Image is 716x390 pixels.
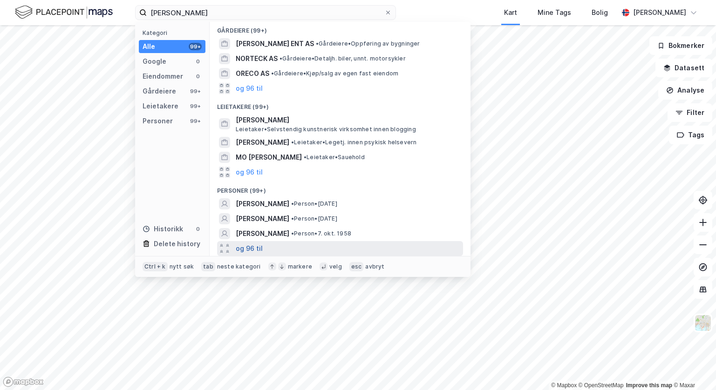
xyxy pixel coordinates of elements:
span: MO [PERSON_NAME] [236,152,302,163]
a: Improve this map [626,382,672,389]
span: • [271,70,274,77]
button: Tags [669,126,712,144]
span: Leietaker • Legetj. innen psykisk helsevern [291,139,416,146]
div: Bolig [592,7,608,18]
span: Leietaker • Selvstendig kunstnerisk virksomhet innen blogging [236,126,416,133]
div: markere [288,263,312,270]
a: Mapbox [551,382,577,389]
div: Leietakere [143,101,178,112]
span: Gårdeiere • Kjøp/salg av egen fast eiendom [271,70,398,77]
iframe: Chat Widget [669,345,716,390]
span: [PERSON_NAME] [236,114,459,126]
a: Mapbox homepage [3,377,44,387]
div: Gårdeiere (99+) [210,20,471,36]
div: 0 [194,225,202,233]
div: Alle [143,41,155,52]
span: NORTECK AS [236,53,278,64]
div: Kart [504,7,517,18]
span: • [280,55,282,62]
div: Delete history [154,238,200,249]
span: • [316,40,319,47]
div: 99+ [189,43,202,50]
div: Leietakere (99+) [210,96,471,113]
span: [PERSON_NAME] [236,137,289,148]
button: Bokmerker [649,36,712,55]
span: [PERSON_NAME] ENT AS [236,38,314,49]
span: Person • [DATE] [291,215,337,222]
button: og 96 til [236,83,263,94]
img: logo.f888ab2527a4732fd821a326f86c7f29.svg [15,4,113,20]
span: Person • [DATE] [291,200,337,208]
div: Google [143,56,166,67]
button: Analyse [658,81,712,100]
div: nytt søk [170,263,194,270]
div: Personer (99+) [210,180,471,196]
span: [PERSON_NAME] [236,213,289,224]
span: • [291,200,294,207]
span: • [304,154,307,161]
div: 0 [194,58,202,65]
span: • [291,215,294,222]
div: 99+ [189,87,202,95]
div: 99+ [189,117,202,125]
div: Eiendommer [143,71,183,82]
span: ORECO AS [236,68,269,79]
span: • [291,139,294,146]
button: og 96 til [236,167,263,178]
img: Z [694,314,712,332]
span: [PERSON_NAME] [236,198,289,209]
div: velg [329,263,342,270]
div: tab [201,262,215,271]
button: Datasett [655,59,712,77]
div: Gårdeiere [143,86,176,97]
span: Leietaker • Sauehold [304,154,365,161]
div: [PERSON_NAME] [633,7,686,18]
span: Gårdeiere • Detaljh. biler, unnt. motorsykler [280,55,406,62]
span: Person • 7. okt. 1958 [291,230,351,237]
span: Gårdeiere • Oppføring av bygninger [316,40,420,47]
div: 0 [194,73,202,80]
div: esc [349,262,364,271]
div: neste kategori [217,263,261,270]
div: Historikk [143,223,183,235]
button: Filter [668,103,712,122]
input: Søk på adresse, matrikkel, gårdeiere, leietakere eller personer [147,6,384,20]
button: og 96 til [236,243,263,254]
div: Kategori [143,29,205,36]
div: 99+ [189,102,202,110]
div: Ctrl + k [143,262,168,271]
a: OpenStreetMap [579,382,624,389]
div: avbryt [365,263,384,270]
div: Mine Tags [538,7,571,18]
span: [PERSON_NAME] [236,228,289,239]
div: Personer [143,115,173,127]
span: • [291,230,294,237]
